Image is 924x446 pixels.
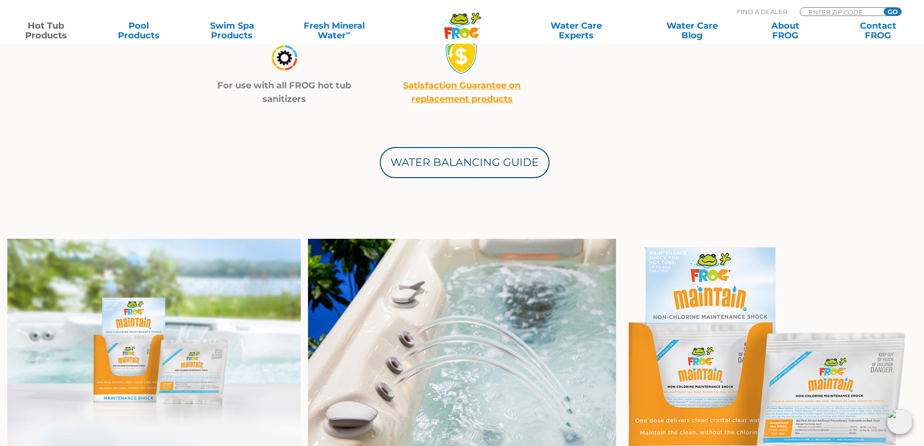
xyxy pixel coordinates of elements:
p: For use with all FROG hot tub sanitizers [208,79,361,106]
a: Satisfaction Guarantee on replacement products [403,80,520,104]
a: Water CareExperts [518,21,635,40]
sup: ∞ [346,29,351,36]
a: Swim SpaProducts [196,21,268,40]
a: Water Balancing Guide [380,147,550,178]
img: maintain_4-04 [267,40,301,75]
input: Zip Code Form [808,8,873,16]
a: Fresh MineralWater∞ [289,21,379,40]
input: GO [884,8,901,16]
a: ContactFROG [842,21,914,40]
a: AboutFROG [749,21,821,40]
a: Water CareBlog [656,21,728,40]
p: Find A Dealer [737,7,787,16]
a: Hot TubProducts [10,21,82,40]
img: money-back1-small [445,40,479,74]
a: PoolProducts [103,21,175,40]
img: openIcon [887,409,912,434]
